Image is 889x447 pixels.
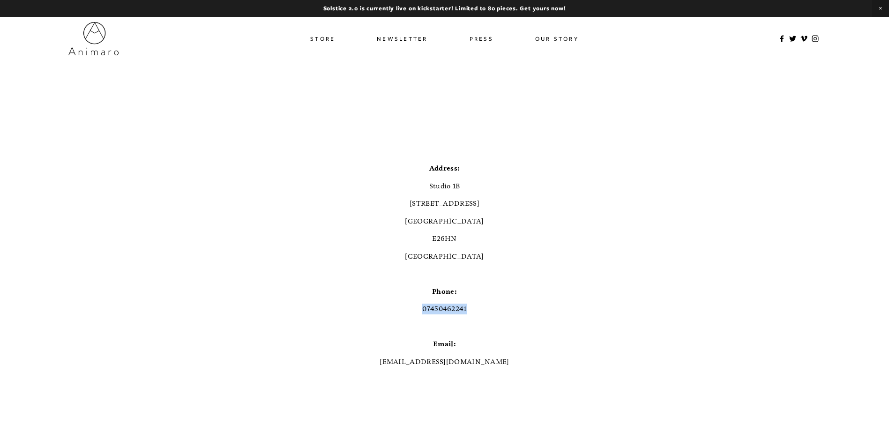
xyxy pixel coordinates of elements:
a: Press [470,32,493,45]
a: Store [310,32,335,45]
p: E26HN [68,233,821,244]
p: [STREET_ADDRESS] [68,198,821,209]
strong: Email: [433,340,456,348]
a: Newsletter [377,32,428,45]
strong: Phone: [432,287,457,296]
img: Animaro [68,22,119,55]
p: Studio 1B [68,181,821,192]
strong: Address: [429,164,460,172]
a: Our Story [535,32,579,45]
p: [GEOGRAPHIC_DATA] [68,251,821,262]
p: [GEOGRAPHIC_DATA] [68,216,821,227]
p: 07450462241 [68,304,821,314]
p: [EMAIL_ADDRESS][DOMAIN_NAME] [68,357,821,367]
